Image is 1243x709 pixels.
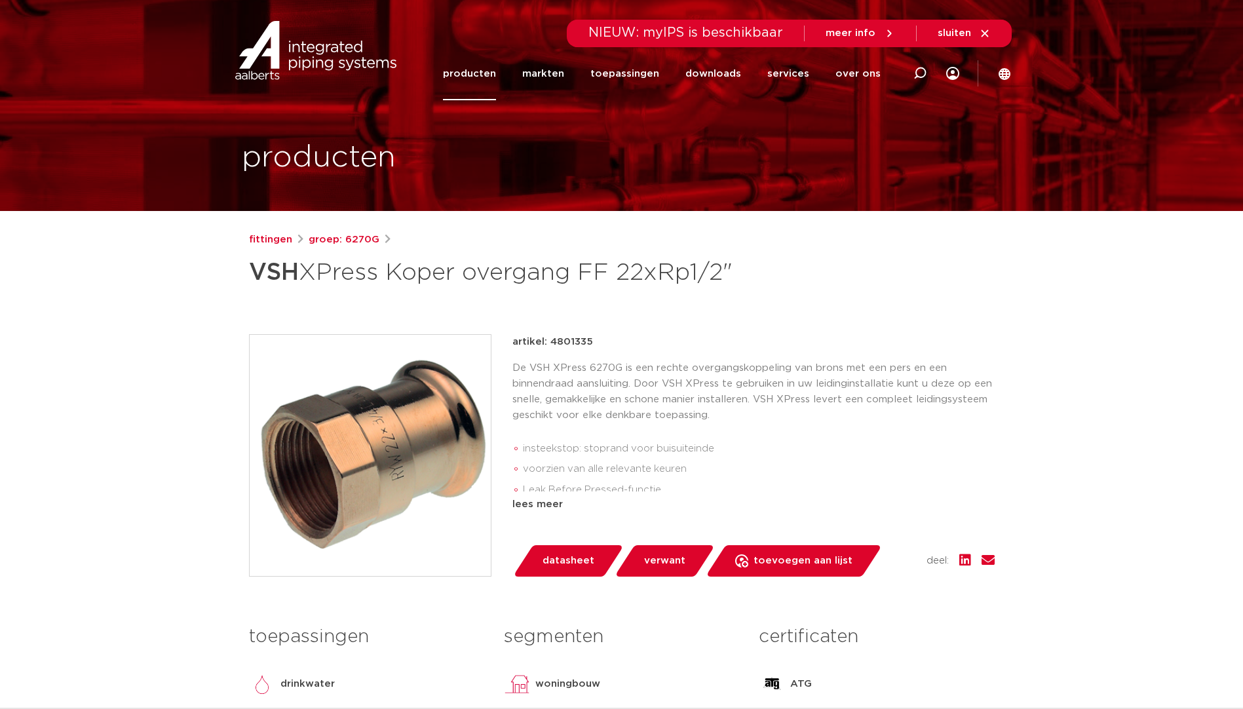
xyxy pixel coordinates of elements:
span: datasheet [543,550,594,571]
span: sluiten [938,28,971,38]
a: producten [443,47,496,100]
p: ATG [790,676,812,692]
div: lees meer [512,497,995,512]
h1: XPress Koper overgang FF 22xRp1/2" [249,253,741,292]
a: over ons [835,47,881,100]
img: woningbouw [504,671,530,697]
h1: producten [242,137,396,179]
div: my IPS [946,47,959,100]
h3: certificaten [759,624,994,650]
p: drinkwater [280,676,335,692]
strong: VSH [249,261,299,284]
a: verwant [614,545,715,577]
img: drinkwater [249,671,275,697]
nav: Menu [443,47,881,100]
span: deel: [927,553,949,569]
li: insteekstop: stoprand voor buisuiteinde [523,438,995,459]
a: toepassingen [590,47,659,100]
li: Leak Before Pressed-functie [523,480,995,501]
img: Product Image for VSH XPress Koper overgang FF 22xRp1/2" [250,335,491,576]
h3: toepassingen [249,624,484,650]
a: datasheet [512,545,624,577]
h3: segmenten [504,624,739,650]
a: fittingen [249,232,292,248]
img: ATG [759,671,785,697]
a: groep: 6270G [309,232,379,248]
a: downloads [685,47,741,100]
span: verwant [644,550,685,571]
p: artikel: 4801335 [512,334,593,350]
li: voorzien van alle relevante keuren [523,459,995,480]
span: NIEUW: myIPS is beschikbaar [588,26,783,39]
a: meer info [826,28,895,39]
a: markten [522,47,564,100]
span: meer info [826,28,875,38]
p: De VSH XPress 6270G is een rechte overgangskoppeling van brons met een pers en een binnendraad aa... [512,360,995,423]
a: sluiten [938,28,991,39]
span: toevoegen aan lijst [754,550,852,571]
p: woningbouw [535,676,600,692]
a: services [767,47,809,100]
